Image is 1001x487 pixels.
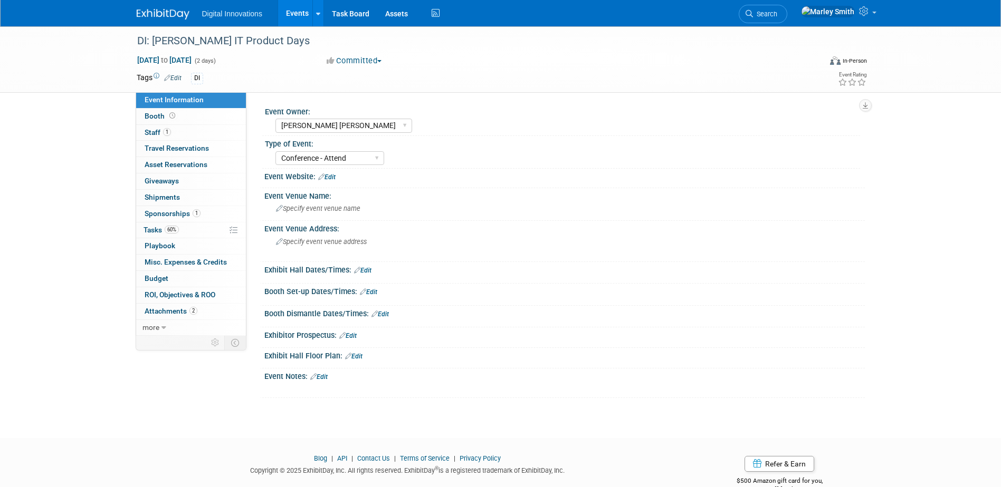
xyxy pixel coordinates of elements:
[145,290,215,299] span: ROI, Objectives & ROO
[400,454,450,462] a: Terms of Service
[145,241,175,250] span: Playbook
[739,5,787,23] a: Search
[145,307,197,315] span: Attachments
[354,267,371,274] a: Edit
[136,320,246,336] a: more
[451,454,458,462] span: |
[136,222,246,238] a: Tasks60%
[264,327,865,341] div: Exhibitor Prospectus:
[206,336,225,349] td: Personalize Event Tab Strip
[136,92,246,108] a: Event Information
[392,454,398,462] span: |
[136,238,246,254] a: Playbook
[460,454,501,462] a: Privacy Policy
[165,226,179,233] span: 60%
[759,55,867,71] div: Event Format
[193,209,201,217] span: 1
[745,456,814,472] a: Refer & Earn
[167,112,177,120] span: Booth not reserved yet
[137,9,189,20] img: ExhibitDay
[145,144,209,152] span: Travel Reservations
[145,177,179,185] span: Giveaways
[264,221,865,234] div: Event Venue Address:
[360,288,377,296] a: Edit
[264,284,865,297] div: Booth Set-up Dates/Times:
[265,136,860,149] div: Type of Event:
[264,368,865,382] div: Event Notes:
[145,209,201,218] span: Sponsorships
[136,287,246,303] a: ROI, Objectives & ROO
[136,206,246,222] a: Sponsorships1
[339,332,357,339] a: Edit
[801,6,855,17] img: Marley Smith
[164,74,182,82] a: Edit
[753,10,777,18] span: Search
[264,306,865,319] div: Booth Dismantle Dates/Times:
[191,73,203,84] div: DI
[830,56,841,65] img: Format-Inperson.png
[194,57,216,64] span: (2 days)
[276,204,360,212] span: Specify event venue name
[276,238,367,246] span: Specify event venue address
[345,353,363,360] a: Edit
[349,454,356,462] span: |
[137,55,192,65] span: [DATE] [DATE]
[136,125,246,141] a: Staff1
[137,463,679,475] div: Copyright © 2025 ExhibitDay, Inc. All rights reserved. ExhibitDay is a registered trademark of Ex...
[145,95,204,104] span: Event Information
[337,454,347,462] a: API
[159,56,169,64] span: to
[202,9,262,18] span: Digital Innovations
[318,173,336,181] a: Edit
[265,104,860,117] div: Event Owner:
[145,258,227,266] span: Misc. Expenses & Credits
[264,262,865,276] div: Exhibit Hall Dates/Times:
[136,109,246,124] a: Booth
[371,310,389,318] a: Edit
[264,169,865,182] div: Event Website:
[145,160,207,169] span: Asset Reservations
[145,193,180,201] span: Shipments
[144,226,179,234] span: Tasks
[314,454,327,462] a: Blog
[136,255,246,270] a: Misc. Expenses & Credits
[842,57,867,65] div: In-Person
[136,173,246,189] a: Giveaways
[329,454,336,462] span: |
[310,373,328,381] a: Edit
[136,141,246,157] a: Travel Reservations
[136,157,246,173] a: Asset Reservations
[264,348,865,362] div: Exhibit Hall Floor Plan:
[435,465,438,471] sup: ®
[145,274,168,283] span: Budget
[142,323,159,332] span: more
[838,72,866,77] div: Event Rating
[323,55,386,66] button: Committed
[137,72,182,84] td: Tags
[136,190,246,206] a: Shipments
[136,271,246,287] a: Budget
[136,304,246,319] a: Attachments2
[224,336,246,349] td: Toggle Event Tabs
[189,307,197,315] span: 2
[264,188,865,201] div: Event Venue Name:
[145,128,171,137] span: Staff
[357,454,390,462] a: Contact Us
[163,128,171,136] span: 1
[145,112,177,120] span: Booth
[134,32,805,51] div: DI: [PERSON_NAME] IT Product Days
